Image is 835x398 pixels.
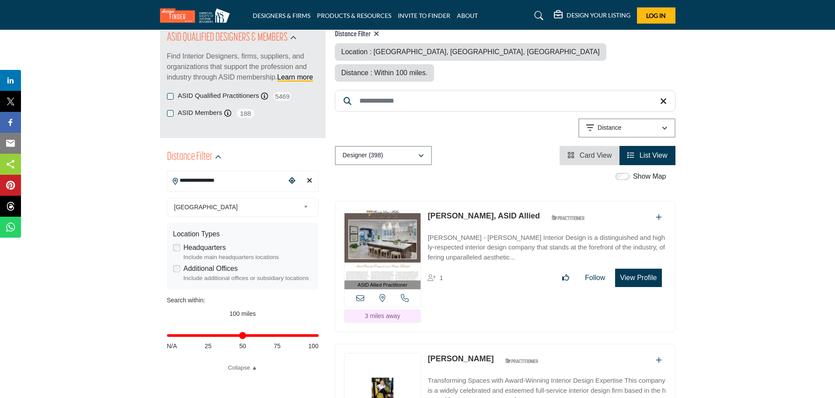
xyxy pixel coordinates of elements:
li: List View [619,146,675,165]
p: Find Interior Designers, firms, suppliers, and organizations that support the profession and indu... [167,51,319,83]
span: ASID Allied Practitioner [358,281,407,289]
label: Additional Offices [184,263,238,274]
a: Add To List [656,356,662,364]
img: ASID Qualified Practitioners Badge Icon [502,355,541,366]
span: 3 miles away [365,312,400,319]
span: 25 [205,342,212,351]
a: View Card [567,152,612,159]
button: Like listing [557,269,575,287]
div: Followers [428,273,443,283]
label: Headquarters [184,242,226,253]
li: Card View [560,146,619,165]
div: Search within: [167,296,319,305]
a: [PERSON_NAME], ASID Allied [428,211,540,220]
p: [PERSON_NAME] - [PERSON_NAME] Interior Design is a distinguished and highly-respected interior de... [428,233,666,263]
button: View Profile [615,269,661,287]
h4: Distance Filter [335,30,675,39]
p: Designer (398) [343,151,383,160]
a: View List [627,152,667,159]
div: Include additional offices or subsidiary locations [184,274,313,283]
a: Add To List [656,214,662,221]
a: Collapse ▲ [167,363,319,372]
span: 5469 [272,91,292,102]
button: Designer (398) [335,146,432,165]
label: ASID Members [178,108,223,118]
label: ASID Qualified Practitioners [178,91,259,101]
p: Jessica Jones [428,353,494,365]
a: Search [526,9,549,23]
img: Wendy Miller, ASID Allied [344,211,421,280]
a: Learn more [277,73,313,81]
a: INVITE TO FINDER [398,12,450,19]
button: Log In [637,7,675,24]
p: Distance [598,124,621,132]
input: Search Location [167,172,285,189]
div: Include main headquarters locations [184,253,313,262]
span: 75 [274,342,281,351]
span: [GEOGRAPHIC_DATA] [174,202,300,212]
span: 100 [308,342,318,351]
button: Follow [579,269,611,287]
h2: Distance Filter [167,149,212,165]
span: Distance : Within 100 miles. [341,69,428,76]
a: [PERSON_NAME] [428,354,494,363]
span: 50 [239,342,246,351]
div: Clear search location [303,172,316,190]
span: Card View [580,152,612,159]
h2: ASID QUALIFIED DESIGNERS & MEMBERS [167,30,288,46]
span: Log In [646,12,666,19]
a: ASID Allied Practitioner [344,211,421,290]
img: ASID Qualified Practitioners Badge Icon [548,212,588,223]
a: [PERSON_NAME] - [PERSON_NAME] Interior Design is a distinguished and highly-respected interior de... [428,228,666,263]
span: 1 [439,274,443,281]
div: DESIGN YOUR LISTING [554,10,630,21]
img: Site Logo [160,8,234,23]
span: 100 miles [230,310,256,317]
a: DESIGNERS & FIRMS [253,12,310,19]
span: List View [640,152,668,159]
label: Show Map [633,171,666,182]
input: ASID Qualified Practitioners checkbox [167,93,174,100]
span: 188 [236,108,255,119]
a: PRODUCTS & RESOURCES [317,12,391,19]
input: Search Keyword [335,90,675,112]
div: Choose your current location [285,172,299,190]
p: Wendy Miller, ASID Allied [428,210,540,222]
span: Location : [GEOGRAPHIC_DATA], [GEOGRAPHIC_DATA], [GEOGRAPHIC_DATA] [341,48,600,55]
h5: DESIGN YOUR LISTING [567,11,630,19]
a: ABOUT [457,12,478,19]
button: Distance [578,118,675,138]
span: N/A [167,342,177,351]
input: ASID Members checkbox [167,110,174,117]
div: Location Types [173,229,313,239]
